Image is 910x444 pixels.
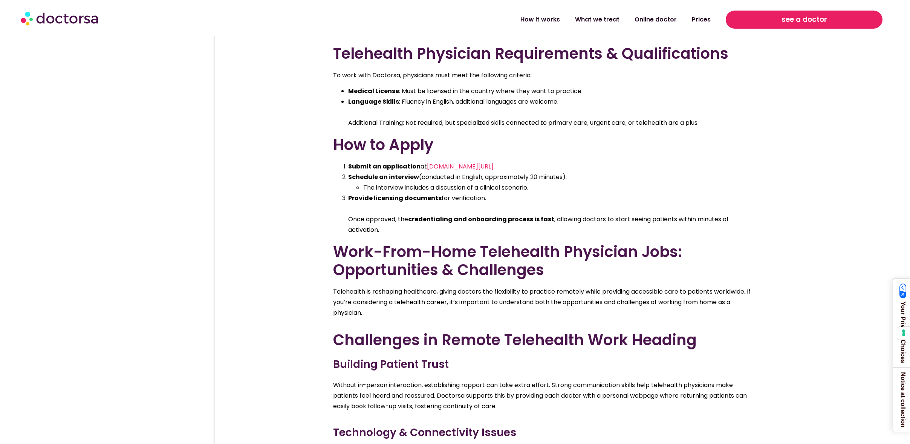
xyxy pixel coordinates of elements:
[421,162,427,171] span: at
[442,194,486,202] span: for verification.
[348,87,399,95] b: Medical License
[782,14,827,26] span: see a doctor
[403,118,699,127] span: : Not required, but specialized skills connected to primary care, urgent care, or telehealth are ...
[333,44,755,63] h2: Telehealth Physician Requirements & Qualifications
[348,194,442,202] b: Provide licensing documents
[899,283,907,299] img: California Consumer Privacy Act (CCPA) Opt-Out Icon
[333,287,751,317] span: Telehealth is reshaping healthcare, giving doctors the flexibility to practice remotely while pro...
[348,118,403,127] b: Additional Training
[684,11,718,28] a: Prices
[333,136,755,154] h2: How to Apply
[348,97,399,106] b: Language Skills
[627,11,684,28] a: Online doctor
[348,96,755,128] li: : Fluency in English, additional languages are welcome.
[348,173,419,181] b: Schedule an interview
[363,183,528,192] span: The interview includes a discussion of a clinical scenario.
[427,162,494,171] a: [DOMAIN_NAME][URL]
[408,215,554,224] b: credentialing and onboarding process is fast
[567,11,627,28] a: What we treat
[333,331,755,349] h2: Challenges in Remote Telehealth Work Heading
[513,11,567,28] a: How it works
[897,327,910,340] button: Your consent preferences for tracking technologies
[726,11,882,29] a: see a doctor
[348,162,421,171] b: Submit an application
[419,173,567,181] span: (conducted in English, approximately 20 minutes).
[333,243,755,279] h2: Work-From-Home Telehealth Physician Jobs: Opportunities & Challenges
[333,71,532,80] span: To work with Doctorsa, physicians must meet the following criteria:
[399,87,583,95] span: : Must be licensed in the country where they want to practice.
[333,381,747,410] span: Without in-person interaction, establishing rapport can take extra effort. Strong communication s...
[348,193,755,235] li: Once approved, the
[231,11,718,28] nav: Menu
[333,357,755,372] h3: Building Patient Trust
[333,425,755,441] h3: Technology & Connectivity Issues
[494,162,495,171] span: .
